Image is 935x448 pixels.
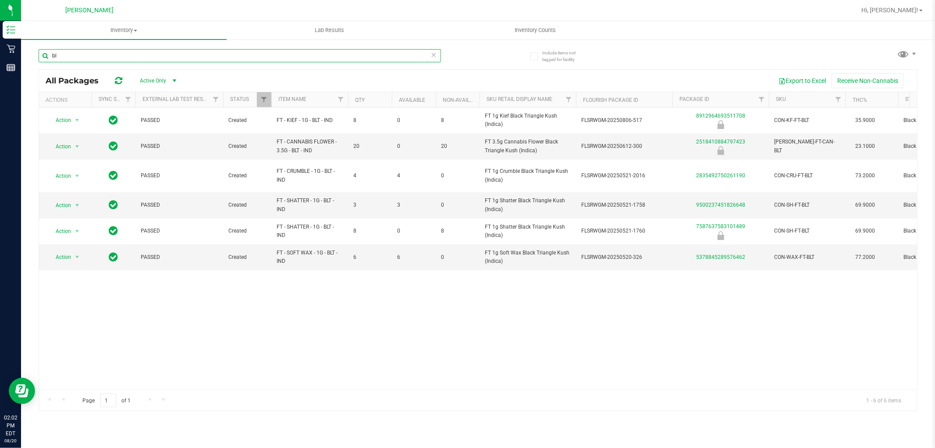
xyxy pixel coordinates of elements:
[277,197,343,213] span: FT - SHATTER - 1G - BLT - IND
[441,172,474,180] span: 0
[581,172,667,180] span: FLSRWGM-20250521-2016
[832,73,904,88] button: Receive Non-Cannabis
[48,251,71,263] span: Action
[441,116,474,125] span: 8
[303,26,356,34] span: Lab Results
[696,113,745,119] a: 8912964693511708
[209,92,223,107] a: Filter
[851,251,879,264] span: 77.2000
[75,394,138,407] span: Page of 1
[397,253,430,262] span: 6
[443,97,482,103] a: Non-Available
[334,92,348,107] a: Filter
[230,96,249,102] a: Status
[277,249,343,265] span: FT - SOFT WAX - 1G - BLT - IND
[696,202,745,208] a: 9500237451826648
[831,92,846,107] a: Filter
[671,120,770,129] div: Newly Received
[905,96,923,102] a: Strain
[109,169,118,182] span: In Sync
[853,97,867,103] a: THC%
[485,249,571,265] span: FT 1g Soft Wax Black Triangle Kush (Indica)
[859,394,908,407] span: 1 - 6 of 6 items
[141,201,218,209] span: PASSED
[774,253,840,262] span: CON-WAX-FT-BLT
[141,172,218,180] span: PASSED
[441,201,474,209] span: 0
[7,44,15,53] inline-svg: Retail
[774,172,840,180] span: CON-CRU-FT-BLT
[503,26,568,34] span: Inventory Counts
[397,116,430,125] span: 0
[397,142,430,151] span: 0
[485,112,571,129] span: FT 1g Kief Black Triangle Kush (Indica)
[121,92,135,107] a: Filter
[109,199,118,211] span: In Sync
[671,146,770,155] div: Newly Received
[141,142,218,151] span: PASSED
[7,25,15,34] inline-svg: Inventory
[581,116,667,125] span: FLSRWGM-20250806-517
[228,201,266,209] span: Created
[4,414,17,437] p: 02:02 PM EDT
[851,199,879,211] span: 69.9000
[851,114,879,127] span: 35.9000
[48,140,71,153] span: Action
[228,142,266,151] span: Created
[39,49,441,62] input: Search Package ID, Item Name, SKU, Lot or Part Number...
[397,201,430,209] span: 3
[141,253,218,262] span: PASSED
[7,63,15,72] inline-svg: Reports
[278,96,306,102] a: Item Name
[277,223,343,240] span: FT - SHATTER - 1G - BLT - IND
[851,225,879,237] span: 69.9000
[353,172,387,180] span: 4
[227,21,432,39] a: Lab Results
[4,437,17,444] p: 08/20
[72,251,83,263] span: select
[696,139,745,145] a: 2518410884797423
[353,116,387,125] span: 8
[773,73,832,88] button: Export to Excel
[353,201,387,209] span: 3
[696,172,745,179] a: 2835492750261190
[355,97,365,103] a: Qty
[679,96,709,102] a: Package ID
[109,251,118,263] span: In Sync
[774,138,840,154] span: [PERSON_NAME]-FT-CAN-BLT
[485,138,571,154] span: FT 3.5g Cannabis Flower Black Triangle Kush (Indica)
[109,225,118,237] span: In Sync
[851,169,879,182] span: 73.2000
[72,114,83,126] span: select
[851,140,879,153] span: 23.1000
[353,253,387,262] span: 6
[48,225,71,237] span: Action
[21,26,227,34] span: Inventory
[100,394,116,407] input: 1
[861,7,918,14] span: Hi, [PERSON_NAME]!
[487,96,552,102] a: Sku Retail Display Name
[72,225,83,237] span: select
[441,253,474,262] span: 0
[485,197,571,213] span: FT 1g Shatter Black Triangle Kush (Indica)
[583,97,638,103] a: Flourish Package ID
[581,253,667,262] span: FLSRWGM-20250520-326
[581,227,667,235] span: FLSRWGM-20250521-1760
[48,114,71,126] span: Action
[228,172,266,180] span: Created
[46,76,107,86] span: All Packages
[21,21,227,39] a: Inventory
[109,140,118,152] span: In Sync
[46,97,88,103] div: Actions
[696,223,745,229] a: 7587637583101489
[9,378,35,404] iframe: Resource center
[141,227,218,235] span: PASSED
[581,201,667,209] span: FLSRWGM-20250521-1758
[99,96,132,102] a: Sync Status
[277,138,343,154] span: FT - CANNABIS FLOWER - 3.5G - BLT - IND
[65,7,114,14] span: [PERSON_NAME]
[228,253,266,262] span: Created
[353,142,387,151] span: 20
[228,227,266,235] span: Created
[142,96,211,102] a: External Lab Test Result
